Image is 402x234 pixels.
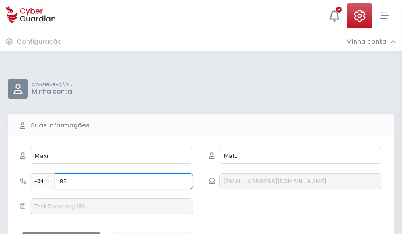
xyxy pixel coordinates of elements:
b: Suas informações [31,121,89,130]
h3: Minha conta [346,38,387,46]
div: + [336,7,342,13]
p: Minha conta [32,88,73,95]
p: CONFIGURAÇÃO > [32,82,73,88]
div: Minha conta [346,38,396,46]
span: +34 [34,175,51,187]
input: 612345678 [55,173,193,189]
h3: Configuração [17,38,62,46]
